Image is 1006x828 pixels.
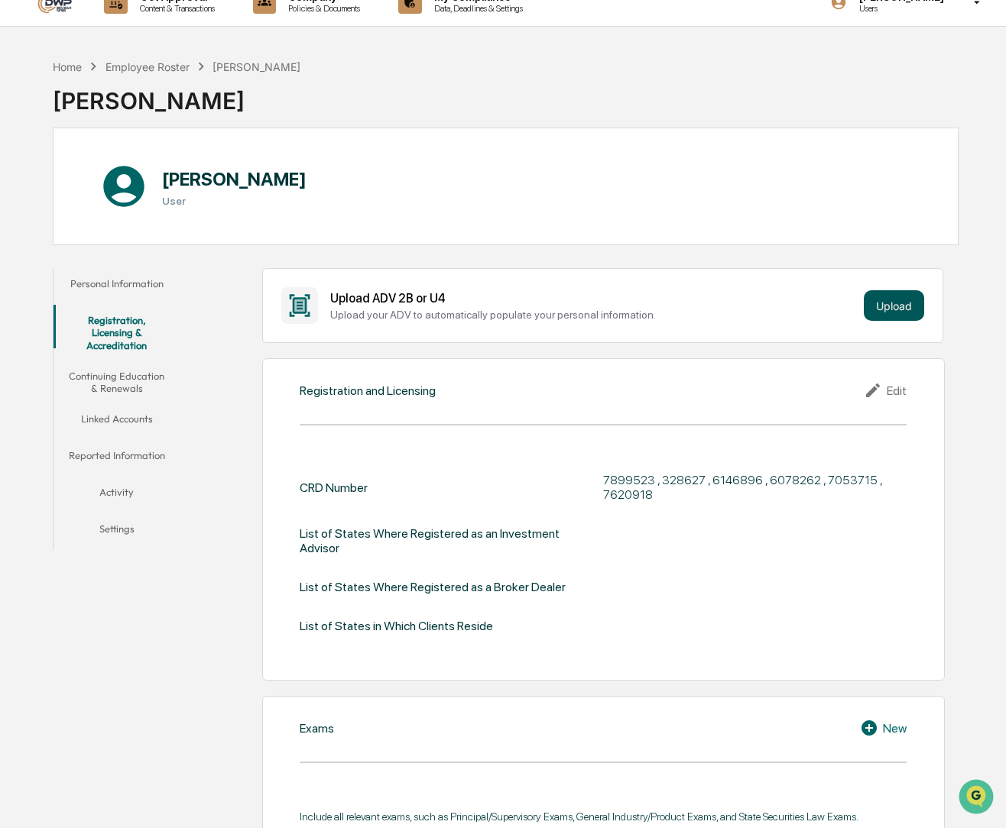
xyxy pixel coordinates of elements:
div: secondary tabs example [54,268,180,550]
div: Include all relevant exams, such as Principal/Supervisory Exams, General Industry/Product Exams, ... [300,810,907,823]
button: Activity [54,477,180,513]
div: New [860,719,907,737]
span: Preclearance [31,192,99,208]
button: Upload [864,290,924,321]
button: Personal Information [54,268,180,305]
a: Powered byPylon [108,258,185,270]
span: Attestations [126,192,190,208]
img: 1746055101610-c473b297-6a78-478c-a979-82029cc54cd1 [15,117,43,144]
div: Employee Roster [105,60,190,73]
button: Linked Accounts [54,403,180,440]
div: Registration and Licensing [300,383,436,398]
div: List of States in Which Clients Reside [300,619,493,633]
div: CRD Number [300,473,368,502]
div: [PERSON_NAME] [213,60,300,73]
h3: User [162,195,307,207]
button: Start new chat [260,121,278,140]
span: Data Lookup [31,222,96,237]
button: Continuing Education & Renewals [54,361,180,404]
a: 🖐️Preclearance [9,186,105,214]
p: Content & Transactions [128,3,222,14]
div: Upload ADV 2B or U4 [330,291,858,306]
span: Pylon [152,259,185,270]
a: 🗄️Attestations [105,186,196,214]
div: List of States Where Registered as a Broker Dealer [300,580,566,594]
div: 🗄️ [111,194,123,206]
div: Exams [300,721,334,736]
a: 🔎Data Lookup [9,215,102,243]
div: Start new chat [52,117,251,132]
div: Upload your ADV to automatically populate your personal information. [330,309,858,321]
p: Users [847,3,952,14]
iframe: Open customer support [957,778,998,819]
button: Settings [54,513,180,550]
div: Edit [864,381,907,399]
button: Reported Information [54,440,180,477]
div: 🔎 [15,223,28,235]
p: How can we help? [15,32,278,57]
h1: [PERSON_NAME] [162,168,307,190]
div: We're available if you need us! [52,132,193,144]
div: Home [53,60,82,73]
button: Registration, Licensing & Accreditation [54,305,180,361]
div: 7899523 , 328627 , 6146896 , 6078262 , 7053715 , 7620918 [603,473,907,502]
div: [PERSON_NAME] [53,75,300,115]
p: Data, Deadlines & Settings [422,3,531,14]
p: Policies & Documents [276,3,368,14]
div: 🖐️ [15,194,28,206]
div: List of States Where Registered as an Investment Advisor [300,526,573,555]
